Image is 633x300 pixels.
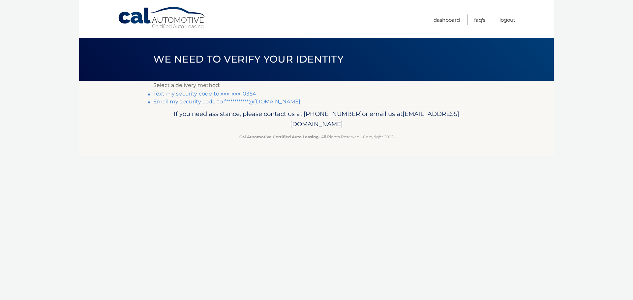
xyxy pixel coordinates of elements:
a: Cal Automotive [118,7,207,30]
span: We need to verify your identity [153,53,344,65]
a: Dashboard [434,14,460,25]
p: Select a delivery method: [153,81,480,90]
a: FAQ's [474,14,485,25]
p: - All Rights Reserved - Copyright 2025 [158,133,475,140]
span: [PHONE_NUMBER] [304,110,362,118]
strong: Cal Automotive Certified Auto Leasing [239,134,318,139]
p: If you need assistance, please contact us at: or email us at [158,109,475,130]
a: Logout [499,14,515,25]
a: Text my security code to xxx-xxx-0354 [153,91,256,97]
